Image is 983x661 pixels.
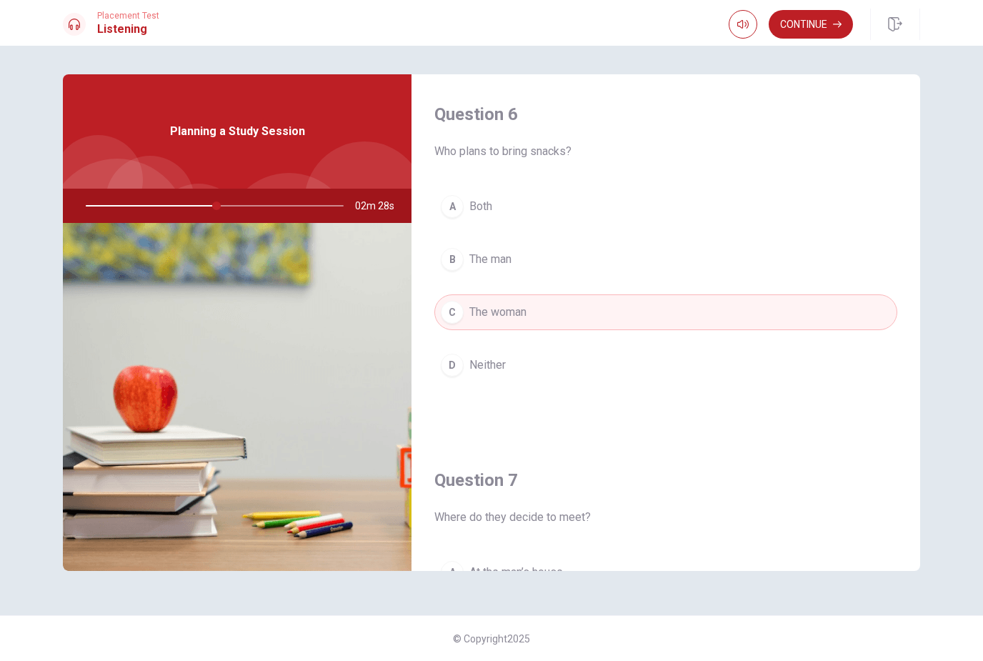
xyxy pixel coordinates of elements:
span: Who plans to bring snacks? [434,143,897,160]
h4: Question 6 [434,103,897,126]
div: B [441,248,464,271]
button: AAt the man’s house [434,555,897,590]
span: Planning a Study Session [170,123,305,140]
span: The woman [469,304,527,321]
button: DNeither [434,347,897,383]
h4: Question 7 [434,469,897,492]
span: Both [469,198,492,215]
button: Continue [769,10,853,39]
span: Where do they decide to meet? [434,509,897,526]
button: ABoth [434,189,897,224]
span: The man [469,251,512,268]
button: CThe woman [434,294,897,330]
div: D [441,354,464,377]
div: A [441,561,464,584]
div: C [441,301,464,324]
button: BThe man [434,242,897,277]
span: At the man’s house [469,564,563,581]
span: Neither [469,357,506,374]
span: 02m 28s [355,189,406,223]
span: Placement Test [97,11,159,21]
span: © Copyright 2025 [453,633,530,645]
h1: Listening [97,21,159,38]
img: Planning a Study Session [63,223,411,571]
div: A [441,195,464,218]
